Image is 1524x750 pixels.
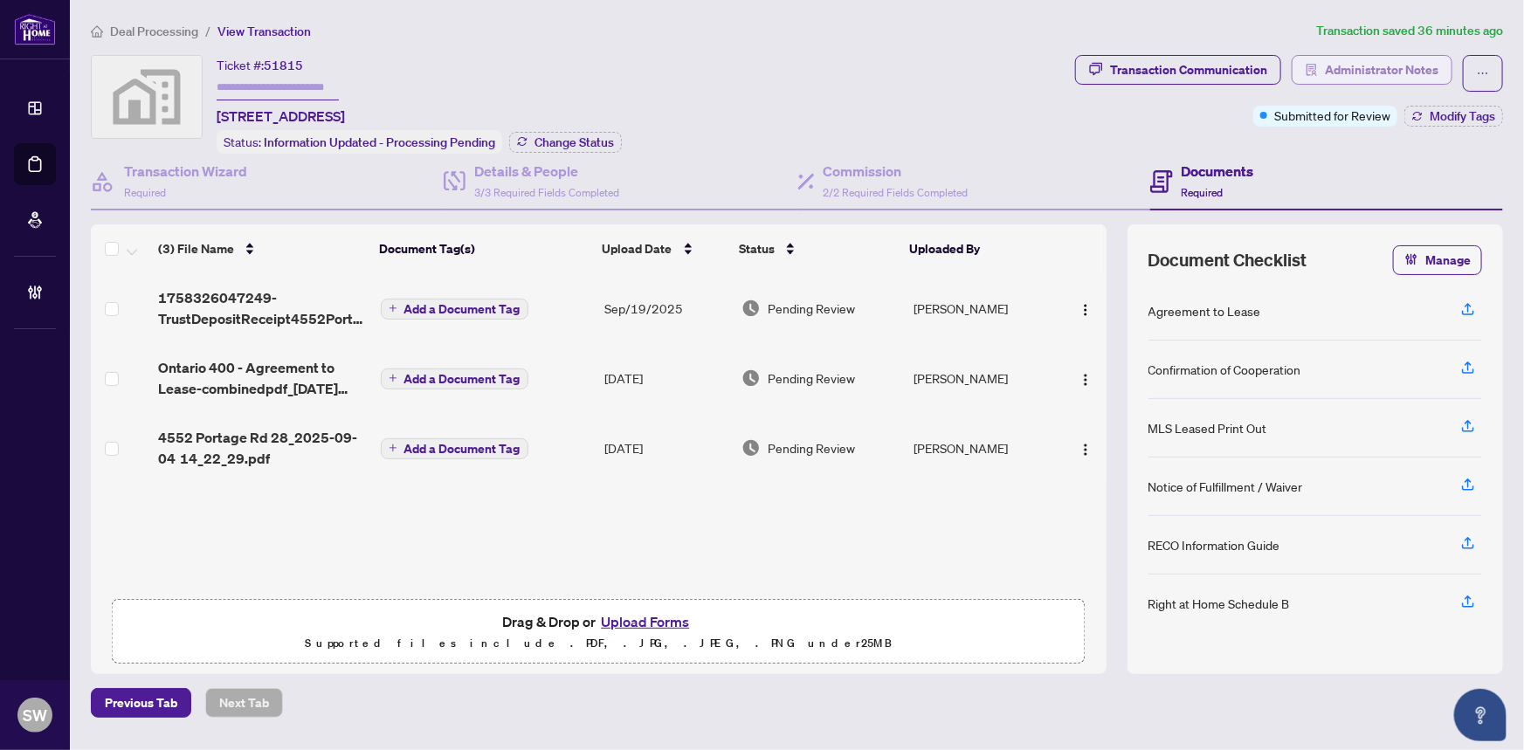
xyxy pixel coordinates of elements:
img: Logo [1079,373,1093,387]
span: 51815 [264,58,303,73]
article: Transaction saved 36 minutes ago [1316,21,1503,41]
span: 2/2 Required Fields Completed [824,186,969,199]
div: Right at Home Schedule B [1148,594,1290,613]
span: Drag & Drop or [502,610,694,633]
button: Upload Forms [596,610,694,633]
div: Confirmation of Cooperation [1148,360,1301,379]
th: (3) File Name [151,224,372,273]
td: Sep/19/2025 [597,273,734,343]
button: Logo [1072,294,1100,322]
img: logo [14,13,56,45]
td: [PERSON_NAME] [907,273,1058,343]
span: Change Status [534,136,614,148]
div: Notice of Fulfillment / Waiver [1148,477,1303,496]
th: Document Tag(s) [372,224,595,273]
button: Add a Document Tag [381,297,528,320]
span: Previous Tab [105,689,177,717]
td: [PERSON_NAME] [907,413,1058,483]
button: Administrator Notes [1292,55,1452,85]
span: [STREET_ADDRESS] [217,106,345,127]
span: plus [389,304,397,313]
button: Add a Document Tag [381,368,528,389]
h4: Details & People [474,161,619,182]
button: Add a Document Tag [381,437,528,459]
span: Pending Review [768,438,855,458]
span: Status [739,239,775,258]
span: Administrator Notes [1325,56,1438,84]
div: Status: [217,130,502,154]
button: Change Status [509,132,622,153]
button: Logo [1072,364,1100,392]
p: Supported files include .PDF, .JPG, .JPEG, .PNG under 25 MB [123,633,1074,654]
span: Add a Document Tag [404,443,521,455]
span: Modify Tags [1430,110,1495,122]
img: Document Status [741,368,761,388]
span: Manage [1425,246,1471,274]
h4: Commission [824,161,969,182]
button: Add a Document Tag [381,299,528,320]
img: Logo [1079,443,1093,457]
span: (3) File Name [158,239,234,258]
span: solution [1306,64,1318,76]
div: RECO Information Guide [1148,535,1280,554]
img: svg%3e [92,56,202,138]
span: Information Updated - Processing Pending [264,134,495,150]
button: Manage [1393,245,1482,275]
span: Drag & Drop orUpload FormsSupported files include .PDF, .JPG, .JPEG, .PNG under25MB [113,600,1085,664]
span: Upload Date [603,239,672,258]
th: Upload Date [596,224,732,273]
img: Document Status [741,438,761,458]
span: ellipsis [1477,67,1489,79]
span: View Transaction [217,24,311,39]
span: 1758326047249-TrustDepositReceipt4552PortageRd28.pdf [158,287,366,329]
span: Document Checklist [1148,248,1307,272]
li: / [205,21,210,41]
span: SW [23,703,47,727]
th: Uploaded By [903,224,1054,273]
span: Pending Review [768,368,855,388]
h4: Transaction Wizard [124,161,247,182]
button: Add a Document Tag [381,438,528,459]
button: Next Tab [205,688,283,718]
span: 4552 Portage Rd 28_2025-09-04 14_22_29.pdf [158,427,366,469]
span: plus [389,374,397,382]
button: Modify Tags [1404,106,1503,127]
button: Transaction Communication [1075,55,1281,85]
h4: Documents [1182,161,1254,182]
img: Logo [1079,303,1093,317]
span: plus [389,444,397,452]
button: Previous Tab [91,688,191,718]
td: [DATE] [597,343,734,413]
span: Add a Document Tag [404,303,521,315]
div: Ticket #: [217,55,303,75]
img: Document Status [741,299,761,318]
button: Open asap [1454,689,1507,741]
span: Required [124,186,166,199]
th: Status [732,224,903,273]
button: Logo [1072,434,1100,462]
td: [DATE] [597,413,734,483]
div: Agreement to Lease [1148,301,1261,320]
div: MLS Leased Print Out [1148,418,1267,437]
span: Submitted for Review [1274,106,1390,125]
span: Pending Review [768,299,855,318]
button: Add a Document Tag [381,367,528,389]
span: Ontario 400 - Agreement to Lease-combinedpdf_[DATE] 12_07_54.pdf [158,357,366,399]
span: 3/3 Required Fields Completed [474,186,619,199]
span: home [91,25,103,38]
td: [PERSON_NAME] [907,343,1058,413]
span: Deal Processing [110,24,198,39]
div: Transaction Communication [1110,56,1267,84]
span: Add a Document Tag [404,373,521,385]
span: Required [1182,186,1224,199]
